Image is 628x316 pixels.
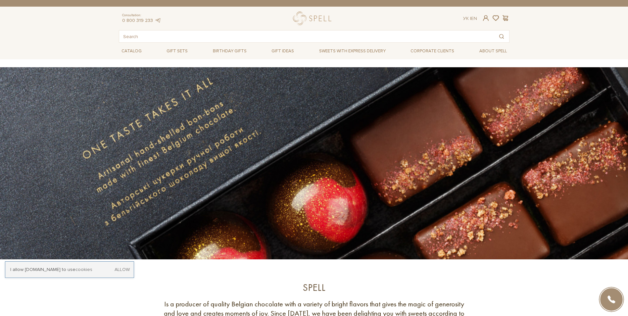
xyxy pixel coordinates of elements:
[119,46,144,56] span: Catalog
[210,46,249,56] span: Birthday gifts
[115,267,130,273] a: Allow
[155,18,161,23] a: telegram
[408,45,457,57] a: Corporate clients
[269,46,297,56] span: Gift ideas
[316,45,388,57] a: Sweets with express delivery
[5,267,134,273] div: I allow [DOMAIN_NAME] to use
[162,281,466,294] div: Spell
[477,46,509,56] span: About Spell
[119,30,494,42] input: Search
[470,16,471,21] span: |
[463,16,477,22] div: En
[122,18,153,23] a: 0 800 319 233
[463,16,469,21] a: Ук
[75,267,92,272] a: cookies
[293,12,334,25] a: logo
[122,13,161,18] span: Consultation:
[164,46,190,56] span: Gift sets
[494,30,509,42] button: Search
